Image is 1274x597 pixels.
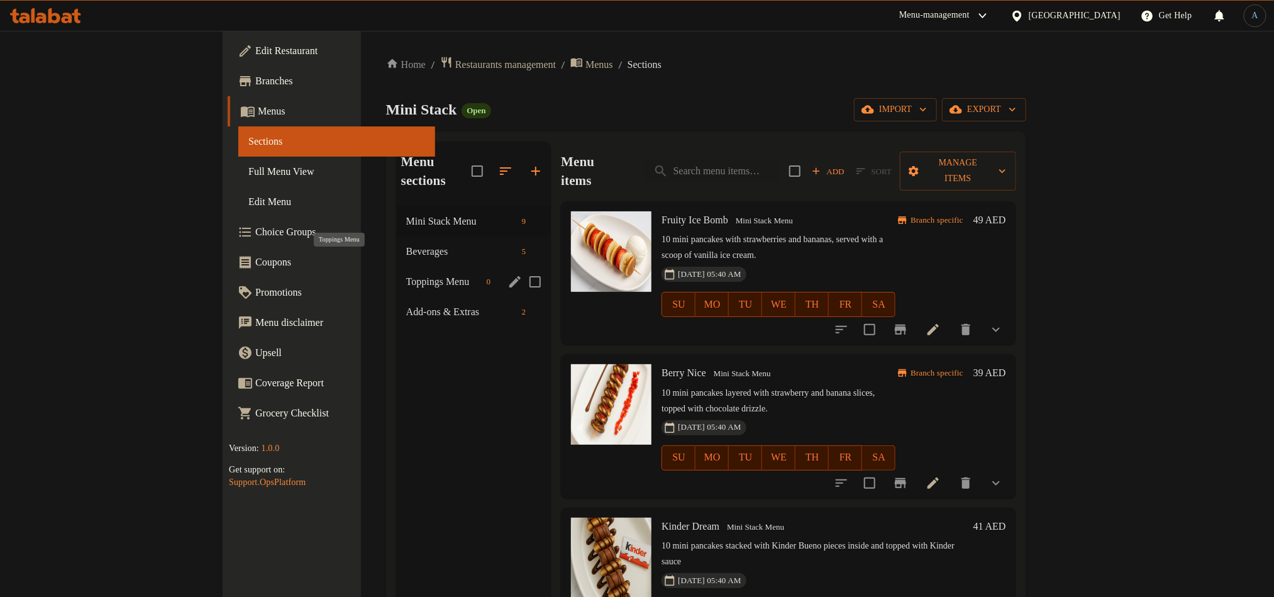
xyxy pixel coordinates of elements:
[255,376,425,391] span: Coverage Report
[258,104,425,119] span: Menus
[811,164,845,179] span: Add
[673,269,746,281] span: [DATE] 05:40 AM
[667,296,690,314] span: SU
[662,386,895,417] p: 10 mini pancakes layered with strawberry and banana slices, topped with chocolate drizzle.
[482,276,496,288] span: 0
[228,247,435,277] a: Coupons
[951,468,981,498] button: delete
[722,520,789,535] span: Mini Stack Menu
[854,98,937,121] button: import
[396,267,551,297] div: Toppings Menu0edit
[571,364,651,445] img: Berry Nice
[701,449,724,467] span: MO
[228,96,435,126] a: Menus
[228,308,435,338] a: Menu disclaimer
[462,105,490,116] span: Open
[1252,9,1258,23] span: A
[856,470,883,496] span: Select to update
[490,156,521,186] span: Sort sections
[517,306,531,318] span: 2
[248,194,425,209] span: Edit Menu
[238,187,435,217] a: Edit Menu
[973,211,1006,229] h6: 49 AED
[628,57,662,72] span: Sections
[973,364,1006,382] h6: 39 AED
[455,57,556,72] span: Restaurants management
[262,444,280,453] span: 1.0.0
[729,445,762,471] button: TU
[989,476,1004,491] svg: Show Choices
[885,468,916,498] button: Branch-specific-item
[829,292,862,317] button: FR
[808,162,848,181] button: Add
[255,285,425,300] span: Promotions
[952,102,1016,118] span: export
[255,315,425,330] span: Menu disclaimer
[800,449,824,467] span: TH
[406,214,517,229] span: Mini Stack Menu
[734,296,757,314] span: TU
[848,162,900,181] span: Select section first
[762,292,795,317] button: WE
[762,445,795,471] button: WE
[255,255,425,270] span: Coupons
[228,368,435,398] a: Coverage Report
[255,345,425,360] span: Upsell
[695,445,729,471] button: MO
[585,57,613,72] span: Menus
[464,158,490,184] span: Select all sections
[228,398,435,428] a: Grocery Checklist
[618,57,623,72] li: /
[856,316,883,343] span: Select to update
[238,126,435,157] a: Sections
[662,521,719,532] span: Kinder Dream
[396,237,551,267] div: Beverages5
[440,56,556,73] a: Restaurants management
[517,216,531,228] span: 9
[255,43,425,59] span: Edit Restaurant
[406,304,517,320] span: Add-ons & Extras
[834,449,857,467] span: FR
[662,292,695,317] button: SU
[229,477,306,487] a: Support.OpsPlatform
[517,304,531,320] div: items
[406,274,482,289] span: Toppings Menu
[767,296,790,314] span: WE
[229,465,285,474] span: Get support on:
[248,134,425,149] span: Sections
[867,449,890,467] span: SA
[834,296,857,314] span: FR
[673,421,746,433] span: [DATE] 05:40 AM
[229,444,259,453] span: Version:
[864,102,927,118] span: import
[981,315,1011,345] button: show more
[462,103,490,118] div: Open
[662,538,968,570] p: 10 mini pancakes stacked with Kinder Bueno pieces inside and topped with Kinder sauce
[406,244,517,259] span: Beverages
[248,164,425,179] span: Full Menu View
[795,292,829,317] button: TH
[800,296,824,314] span: TH
[795,445,829,471] button: TH
[238,157,435,187] a: Full Menu View
[561,152,628,190] h2: Menu items
[701,296,724,314] span: MO
[667,449,690,467] span: SU
[731,214,798,228] span: Mini Stack Menu
[826,468,856,498] button: sort-choices
[722,520,789,535] div: Mini Stack Menu
[1029,9,1121,23] div: [GEOGRAPHIC_DATA]
[709,367,776,381] span: Mini Stack Menu
[228,338,435,368] a: Upsell
[255,74,425,89] span: Branches
[517,214,531,229] div: items
[867,296,890,314] span: SA
[829,445,862,471] button: FR
[906,367,968,379] span: Branch specific
[396,206,551,237] div: Mini Stack Menu9
[561,57,565,72] li: /
[989,322,1004,337] svg: Show Choices
[396,297,551,327] div: Add-ons & Extras2
[255,406,425,421] span: Grocery Checklist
